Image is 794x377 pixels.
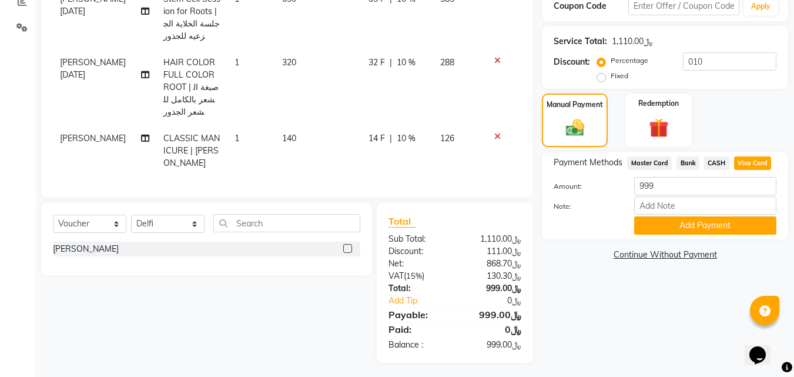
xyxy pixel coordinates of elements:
[455,233,530,245] div: ﷼1,110.00
[380,258,455,270] div: Net:
[634,216,776,235] button: Add Payment
[380,270,455,282] div: ( )
[213,214,360,232] input: Search
[388,215,416,228] span: Total
[234,57,239,68] span: 1
[380,282,455,295] div: Total:
[560,117,590,138] img: _cash.svg
[234,133,239,144] span: 1
[380,308,455,322] div: Payable:
[368,132,385,145] span: 14 F
[380,295,467,307] a: Add Tip
[390,56,392,69] span: |
[676,156,699,170] span: Bank
[612,35,653,48] div: ﷼1,110.00
[163,133,220,168] span: CLASSIC MANICURE | [PERSON_NAME]
[638,98,679,109] label: Redemption
[634,196,776,215] input: Add Note
[611,55,648,66] label: Percentage
[380,245,455,258] div: Discount:
[440,133,454,144] span: 126
[554,56,590,68] div: Discount:
[643,116,675,140] img: _gift.svg
[554,35,607,48] div: Service Total:
[368,56,385,69] span: 32 F
[547,99,603,110] label: Manual Payment
[455,270,530,282] div: ﷼130.30
[388,271,404,281] span: Vat
[455,339,530,351] div: ﷼999.00
[455,322,530,336] div: ﷼0
[455,258,530,270] div: ﷼868.70
[455,308,530,322] div: ﷼999.00
[734,156,772,170] span: Visa Card
[380,233,455,245] div: Sub Total:
[627,156,672,170] span: Master Card
[380,322,455,336] div: Paid:
[397,56,416,69] span: 10 %
[440,57,454,68] span: 288
[545,181,625,192] label: Amount:
[745,330,782,365] iframe: chat widget
[554,156,622,169] span: Payment Methods
[60,57,126,80] span: [PERSON_NAME][DATE]
[544,249,786,261] a: Continue Without Payment
[53,243,119,255] div: [PERSON_NAME]
[634,177,776,195] input: Amount
[704,156,729,170] span: CASH
[468,295,531,307] div: ﷼0
[60,133,126,144] span: [PERSON_NAME]
[282,57,296,68] span: 320
[282,133,296,144] span: 140
[406,271,422,281] span: 15%
[545,201,625,212] label: Note:
[455,282,530,295] div: ﷼999.00
[611,71,628,81] label: Fixed
[455,245,530,258] div: ﷼111.00
[397,132,416,145] span: 10 %
[163,57,219,117] span: HAIR COLOR FULL COLOR ROOT | صبغة الشعر بالكامل للشعر الجذور
[380,339,455,351] div: Balance :
[390,132,392,145] span: |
